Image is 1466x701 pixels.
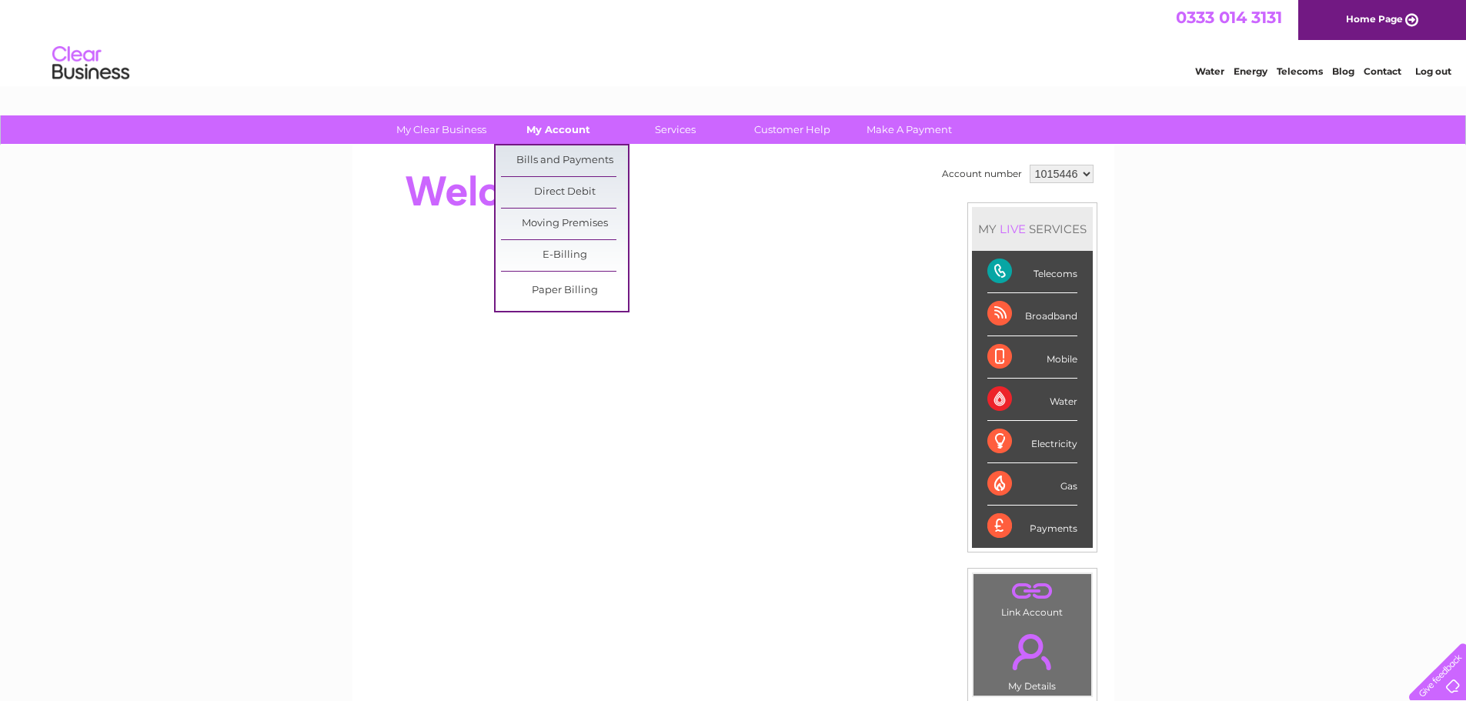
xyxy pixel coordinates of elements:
[973,621,1092,696] td: My Details
[977,625,1087,679] a: .
[1277,65,1323,77] a: Telecoms
[612,115,739,144] a: Services
[1176,8,1282,27] a: 0333 014 3131
[501,177,628,208] a: Direct Debit
[501,275,628,306] a: Paper Billing
[52,40,130,87] img: logo.png
[729,115,856,144] a: Customer Help
[987,421,1077,463] div: Electricity
[1364,65,1401,77] a: Contact
[973,573,1092,622] td: Link Account
[495,115,622,144] a: My Account
[501,209,628,239] a: Moving Premises
[987,506,1077,547] div: Payments
[972,207,1093,251] div: MY SERVICES
[1332,65,1354,77] a: Blog
[987,336,1077,379] div: Mobile
[846,115,973,144] a: Make A Payment
[378,115,505,144] a: My Clear Business
[1234,65,1267,77] a: Energy
[501,240,628,271] a: E-Billing
[987,463,1077,506] div: Gas
[977,578,1087,605] a: .
[1195,65,1224,77] a: Water
[987,379,1077,421] div: Water
[938,161,1026,187] td: Account number
[987,293,1077,335] div: Broadband
[501,145,628,176] a: Bills and Payments
[370,8,1097,75] div: Clear Business is a trading name of Verastar Limited (registered in [GEOGRAPHIC_DATA] No. 3667643...
[987,251,1077,293] div: Telecoms
[997,222,1029,236] div: LIVE
[1415,65,1451,77] a: Log out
